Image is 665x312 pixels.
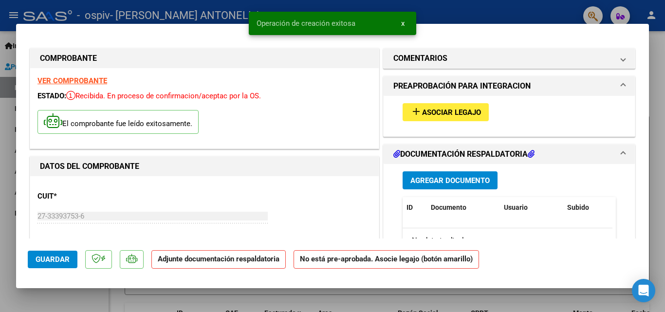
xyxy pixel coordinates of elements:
[37,76,107,85] a: VER COMPROBANTE
[40,162,139,171] strong: DATOS DEL COMPROBANTE
[393,80,531,92] h1: PREAPROBACIÓN PARA INTEGRACION
[422,108,481,117] span: Asociar Legajo
[427,197,500,218] datatable-header-cell: Documento
[37,92,66,100] span: ESTADO:
[294,250,479,269] strong: No está pre-aprobada. Asocie legajo (botón amarillo)
[410,176,490,185] span: Agregar Documento
[393,53,447,64] h1: COMENTARIOS
[406,203,413,211] span: ID
[612,197,661,218] datatable-header-cell: Acción
[28,251,77,268] button: Guardar
[37,110,199,134] p: El comprobante fue leído exitosamente.
[40,54,97,63] strong: COMPROBANTE
[393,148,535,160] h1: DOCUMENTACIÓN RESPALDATORIA
[66,92,261,100] span: Recibida. En proceso de confirmacion/aceptac por la OS.
[403,171,498,189] button: Agregar Documento
[500,197,563,218] datatable-header-cell: Usuario
[632,279,655,302] div: Open Intercom Messenger
[403,197,427,218] datatable-header-cell: ID
[563,197,612,218] datatable-header-cell: Subido
[393,15,412,32] button: x
[504,203,528,211] span: Usuario
[37,191,138,202] p: CUIT
[403,103,489,121] button: Asociar Legajo
[384,145,635,164] mat-expansion-panel-header: DOCUMENTACIÓN RESPALDATORIA
[384,76,635,96] mat-expansion-panel-header: PREAPROBACIÓN PARA INTEGRACION
[401,19,405,28] span: x
[257,18,355,28] span: Operación de creación exitosa
[431,203,466,211] span: Documento
[384,49,635,68] mat-expansion-panel-header: COMENTARIOS
[158,255,279,263] strong: Adjunte documentación respaldatoria
[403,228,612,253] div: No data to display
[36,255,70,264] span: Guardar
[384,96,635,136] div: PREAPROBACIÓN PARA INTEGRACION
[567,203,589,211] span: Subido
[410,106,422,117] mat-icon: add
